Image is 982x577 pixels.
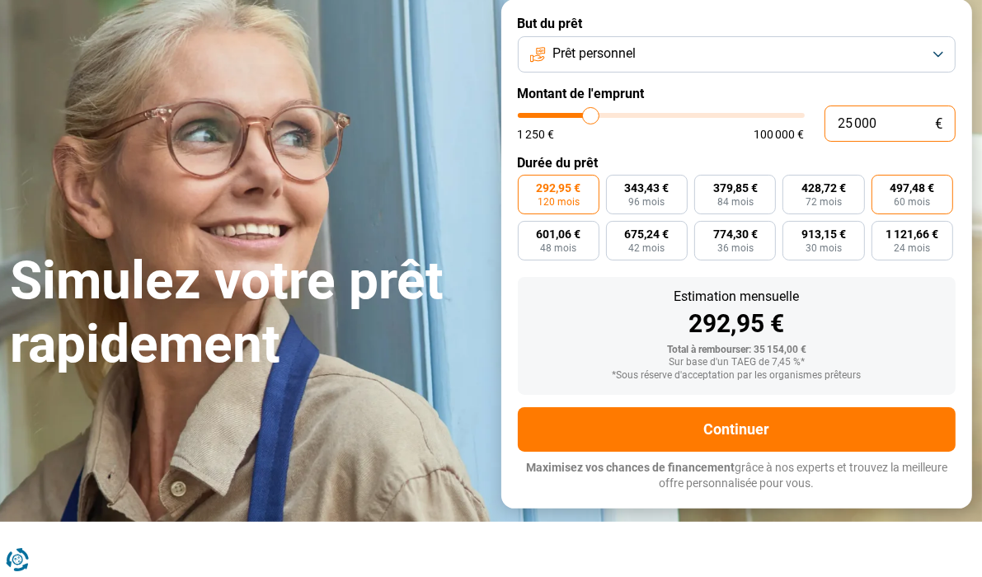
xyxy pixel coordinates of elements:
[801,228,846,240] span: 913,15 €
[518,16,956,31] label: But du prêt
[801,182,846,194] span: 428,72 €
[935,117,942,131] span: €
[806,243,842,253] span: 30 mois
[628,243,665,253] span: 42 mois
[894,197,930,207] span: 60 mois
[10,250,482,377] h1: Simulez votre prêt rapidement
[624,228,669,240] span: 675,24 €
[526,461,735,474] span: Maximisez vos chances de financement
[886,228,938,240] span: 1 121,66 €
[717,197,754,207] span: 84 mois
[518,86,956,101] label: Montant de l'emprunt
[518,460,956,492] p: grâce à nos experts et trouvez la meilleure offre personnalisée pour vous.
[518,129,555,140] span: 1 250 €
[713,228,758,240] span: 774,30 €
[531,357,943,368] div: Sur base d'un TAEG de 7,45 %*
[552,45,636,63] span: Prêt personnel
[717,243,754,253] span: 36 mois
[518,155,956,171] label: Durée du prêt
[536,228,580,240] span: 601,06 €
[531,370,943,382] div: *Sous réserve d'acceptation par les organismes prêteurs
[538,197,580,207] span: 120 mois
[518,36,956,73] button: Prêt personnel
[531,312,943,336] div: 292,95 €
[890,182,934,194] span: 497,48 €
[518,407,956,452] button: Continuer
[540,243,576,253] span: 48 mois
[754,129,805,140] span: 100 000 €
[806,197,842,207] span: 72 mois
[531,290,943,303] div: Estimation mensuelle
[894,243,930,253] span: 24 mois
[628,197,665,207] span: 96 mois
[531,345,943,356] div: Total à rembourser: 35 154,00 €
[624,182,669,194] span: 343,43 €
[536,182,580,194] span: 292,95 €
[713,182,758,194] span: 379,85 €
